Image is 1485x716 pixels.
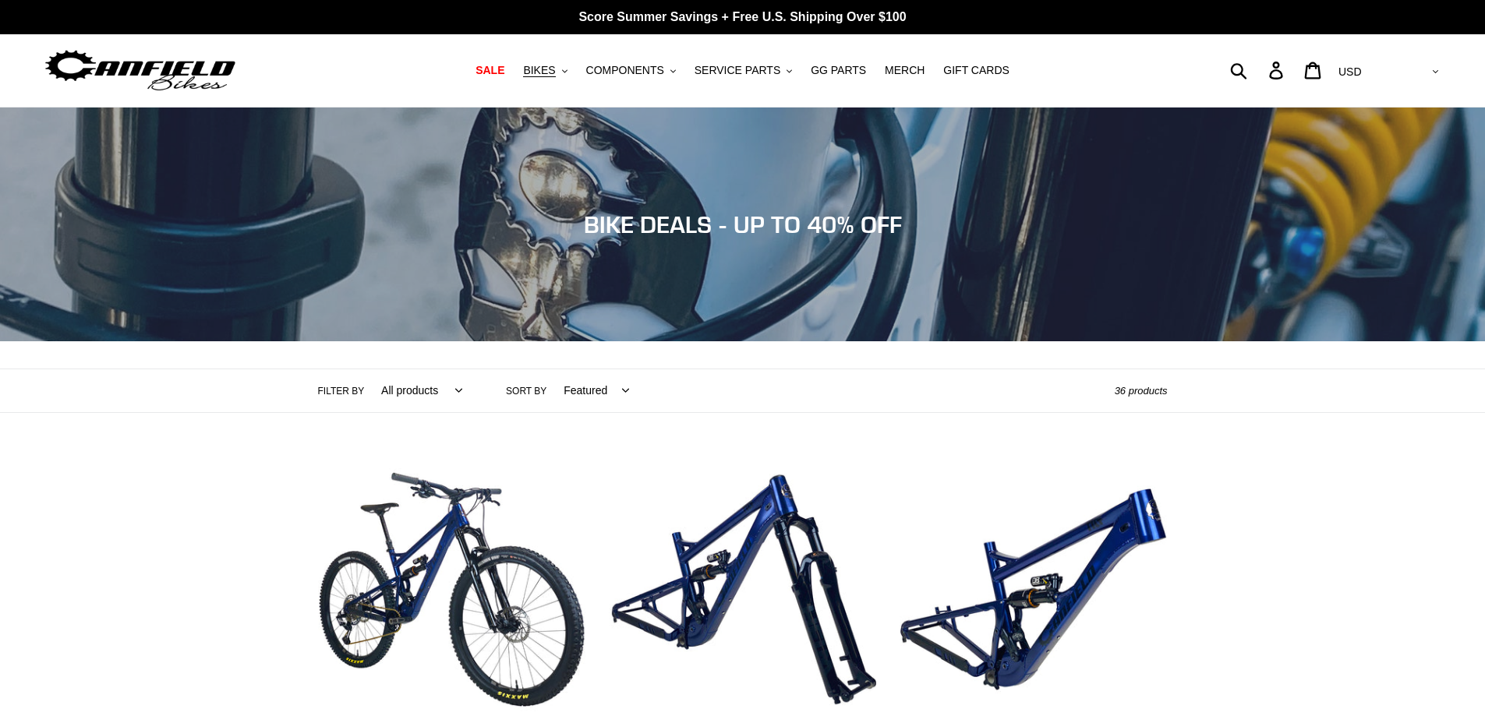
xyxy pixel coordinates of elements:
[584,210,902,238] span: BIKE DEALS - UP TO 40% OFF
[687,60,800,81] button: SERVICE PARTS
[506,384,546,398] label: Sort by
[468,60,512,81] a: SALE
[803,60,874,81] a: GG PARTS
[578,60,684,81] button: COMPONENTS
[515,60,575,81] button: BIKES
[1115,385,1168,397] span: 36 products
[877,60,932,81] a: MERCH
[586,64,664,77] span: COMPONENTS
[1239,53,1278,87] input: Search
[885,64,925,77] span: MERCH
[523,64,555,77] span: BIKES
[476,64,504,77] span: SALE
[43,46,238,95] img: Canfield Bikes
[943,64,1009,77] span: GIFT CARDS
[695,64,780,77] span: SERVICE PARTS
[318,384,365,398] label: Filter by
[935,60,1017,81] a: GIFT CARDS
[811,64,866,77] span: GG PARTS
